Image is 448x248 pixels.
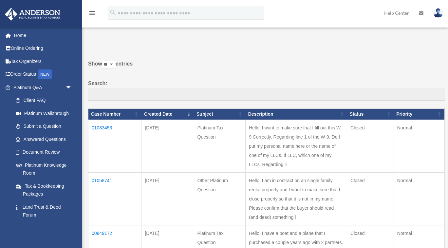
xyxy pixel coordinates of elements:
th: Case Number: activate to sort column ascending [88,108,141,120]
img: Anderson Advisors Platinum Portal [3,8,62,21]
td: Normal [394,120,444,172]
a: Order StatusNEW [5,68,82,81]
th: Created Date: activate to sort column ascending [141,108,194,120]
img: User Pic [433,8,443,18]
th: Subject: activate to sort column ascending [194,108,246,120]
i: menu [88,9,96,17]
a: Home [5,29,82,42]
label: Show entries [88,59,445,75]
th: Description: activate to sort column ascending [246,108,347,120]
td: [DATE] [141,120,194,172]
i: search [109,9,117,16]
td: Platinum Tax Question [194,120,246,172]
th: Priority: activate to sort column ascending [394,108,444,120]
td: Hello, I want to make sure that I fill out this W-9 Correctly. Regarding line 1 of the W-9. Do I ... [246,120,347,172]
a: Portal Feedback [9,221,79,235]
a: Client FAQ [9,94,79,107]
a: Tax & Bookkeeping Packages [9,180,79,200]
td: Normal [394,172,444,225]
input: Search: [88,88,445,101]
a: Platinum Walkthrough [9,107,79,120]
a: Land Trust & Deed Forum [9,200,79,221]
a: Document Review [9,146,79,159]
a: Answered Questions [9,133,75,146]
label: Search: [88,79,445,101]
select: Showentries [102,61,116,68]
td: Closed [347,120,394,172]
a: menu [88,11,96,17]
td: [DATE] [141,172,194,225]
td: 01083453 [88,120,141,172]
a: Online Ordering [5,42,82,55]
a: Tax Organizers [5,55,82,68]
td: Other Platinum Question [194,172,246,225]
td: Hello, I am in contract on an single family rental property and I want to make sure that I close ... [246,172,347,225]
div: NEW [38,69,52,79]
a: Platinum Q&Aarrow_drop_down [5,81,79,94]
td: Closed [347,172,394,225]
a: Submit a Question [9,120,79,133]
td: 01058741 [88,172,141,225]
th: Status: activate to sort column ascending [347,108,394,120]
span: arrow_drop_down [65,81,79,94]
a: Platinum Knowledge Room [9,159,79,180]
